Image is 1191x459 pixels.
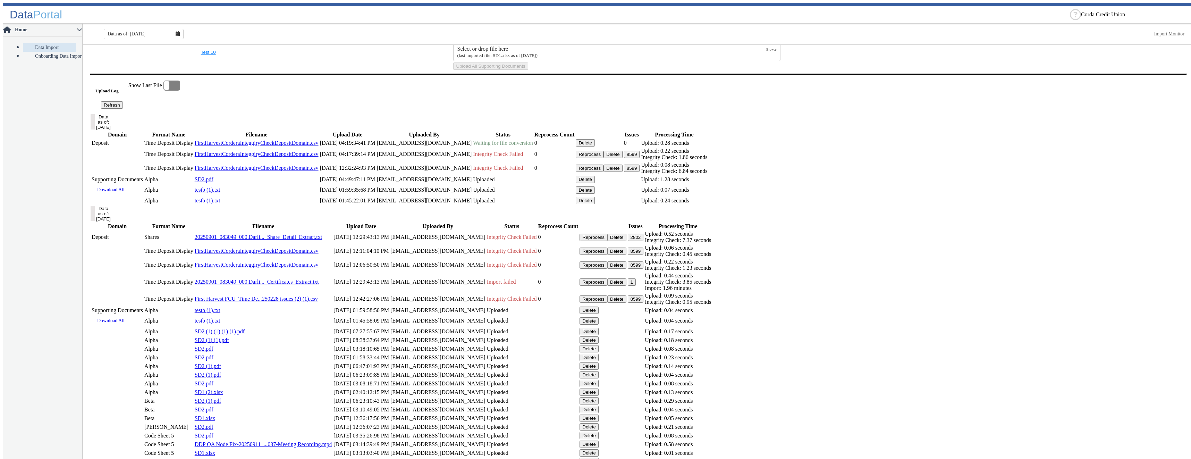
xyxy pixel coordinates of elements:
td: 0 [534,148,575,161]
div: Upload: 0.08 seconds [645,381,711,387]
p-accordion-content: Home [3,36,82,67]
a: SD2 (1) (1).pdf [195,337,229,343]
td: [EMAIL_ADDRESS][DOMAIN_NAME] [390,327,486,335]
td: [DATE] 01:45:58:09 PM [333,315,389,327]
td: Alpha [144,388,194,396]
button: Delete [580,432,599,439]
td: [DATE] 12:32:24:93 PM [320,161,376,175]
button: Reprocess [580,295,607,303]
a: SD2 (1).pdf [195,398,221,404]
th: Filename [194,223,332,230]
button: Delete [603,151,623,158]
a: This is available for Darling Employees only [1154,31,1185,36]
a: SD2.pdf [195,354,213,360]
th: Domain [91,131,143,138]
button: Reprocess [580,278,607,286]
div: Upload: 0.23 seconds [645,354,711,361]
div: Integrity Check: 3.85 seconds [645,279,711,285]
a: FirstHarvestCorderaInteggiryCheckDepositDomain.csv [195,140,319,146]
span: Uploaded [487,318,508,324]
a: 20250901_083049_000.Darli..._Share_Detail_Extract.txt [195,234,322,240]
button: 2802 [628,234,644,241]
td: [DATE] 04:49:47:11 PM [320,175,376,183]
div: Upload: 0.08 seconds [645,433,711,439]
label: Show Last File [128,81,180,91]
div: Import: 1.96 minutes [645,285,711,291]
button: Refresh [101,101,123,109]
td: [EMAIL_ADDRESS][DOMAIN_NAME] [377,184,472,196]
button: Delete [576,197,595,204]
th: Processing Time [644,223,711,230]
td: [EMAIL_ADDRESS][DOMAIN_NAME] [390,336,486,344]
app-toggle-switch: Enable this to show only the last file loaded [128,81,180,109]
td: [DATE] 12:36:07:23 PM [333,423,389,431]
p-accordion-header: Home [3,24,82,36]
td: Alpha [144,327,194,335]
td: [DATE] 12:29:43:13 PM [333,231,389,244]
td: [EMAIL_ADDRESS][DOMAIN_NAME] [390,231,486,244]
td: Deposit [91,139,143,147]
span: Uploaded [487,354,508,360]
a: Data Import [23,43,76,52]
td: [EMAIL_ADDRESS][DOMAIN_NAME] [390,379,486,387]
h5: Upload Log [95,88,128,94]
small: SD1.xlsx [457,53,537,58]
td: [EMAIL_ADDRESS][DOMAIN_NAME] [390,345,486,353]
td: [DATE] 03:18:10:65 PM [333,345,389,353]
button: 8599 [624,165,640,172]
div: Integrity Check: 1.23 seconds [645,265,711,271]
td: [DATE] 03:13:03:40 PM [333,449,389,457]
td: Beta [144,397,194,405]
td: [EMAIL_ADDRESS][DOMAIN_NAME] [390,258,486,272]
td: [DATE] 12:42:27:06 PM [333,292,389,306]
span: Uploaded [487,372,508,378]
a: FirstHarvestCorderaInteggiryCheckDepositDomain.csv [195,248,319,254]
th: Processing Time [641,131,708,138]
td: Alpha [144,371,194,379]
td: [DATE] 12:36:17:56 PM [333,414,389,422]
button: Delete [607,278,626,286]
th: Status [487,223,537,230]
td: 0 [534,139,575,147]
div: Upload: 0.04 seconds [645,407,711,413]
span: Uploaded [487,328,508,334]
a: testb (1).txt [195,307,220,313]
td: Alpha [144,353,194,361]
span: Data [10,8,33,21]
button: Delete [580,371,599,378]
button: Delete [607,261,626,269]
th: Upload Date [333,223,389,230]
div: Upload: 0.06 seconds [645,245,711,251]
button: Delete [580,406,599,413]
td: [DATE] 01:58:33:44 PM [333,353,389,361]
td: Code Sheet 5 [144,440,194,448]
td: Beta [144,406,194,414]
td: Code Sheet 5 [144,432,194,440]
div: Integrity Check: 7.37 seconds [645,237,711,243]
button: Delete [580,449,599,457]
div: Upload: 0.22 seconds [641,148,707,154]
td: Alpha [144,184,194,196]
td: [PERSON_NAME] [144,423,194,431]
div: Upload: 0.28 seconds [641,140,707,146]
span: Import failed [487,279,516,285]
td: Deposit [91,231,143,244]
div: Upload: 0.09 seconds [645,293,711,299]
a: Onboarding Data Import [23,52,76,60]
td: [EMAIL_ADDRESS][DOMAIN_NAME] [390,315,486,327]
span: Uploaded [487,381,508,386]
button: Delete [580,336,599,344]
div: Upload: 0.22 seconds [645,259,711,265]
a: SD1 (2).xlsx [195,389,223,395]
td: [DATE] 01:45:22:01 PM [320,197,376,205]
div: Upload: 0.52 seconds [645,231,711,237]
button: 8599 [628,295,644,303]
a: SD2.pdf [195,176,213,182]
span: Uploaded [487,337,508,343]
span: Uploaded [473,187,495,193]
td: [EMAIL_ADDRESS][DOMAIN_NAME] [390,362,486,370]
td: [EMAIL_ADDRESS][DOMAIN_NAME] [390,414,486,422]
span: Data as of: [DATE] [108,31,145,37]
td: [DATE] 04:17:39:14 PM [320,148,376,161]
a: SD1.xlsx [195,415,215,421]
